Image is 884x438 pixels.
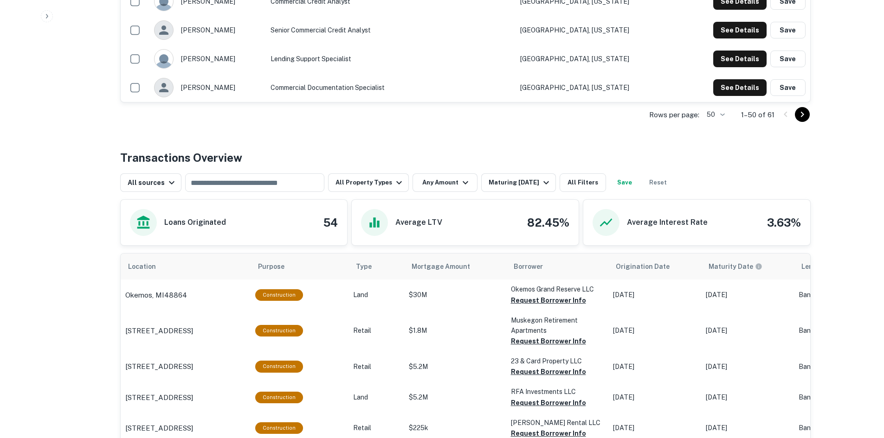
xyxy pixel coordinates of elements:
[125,361,193,372] p: [STREET_ADDRESS]
[613,362,697,372] p: [DATE]
[610,173,639,192] button: Save your search to get updates of matches that match your search criteria.
[709,261,774,272] span: Maturity dates displayed may be estimated. Please contact the lender for the most accurate maturi...
[125,423,246,434] a: [STREET_ADDRESS]
[125,423,193,434] p: [STREET_ADDRESS]
[613,290,697,300] p: [DATE]
[770,22,806,38] button: Save
[155,50,173,68] img: 9c8pery4andzj6ohjkjp54ma2
[125,361,246,372] a: [STREET_ADDRESS]
[770,51,806,67] button: Save
[706,290,789,300] p: [DATE]
[516,73,704,102] td: [GEOGRAPHIC_DATA], [US_STATE]
[709,261,762,272] div: Maturity dates displayed may be estimated. Please contact the lender for the most accurate maturi...
[489,177,552,188] div: Maturing [DATE]
[353,326,400,336] p: Retail
[511,284,604,294] p: Okemos Grand Reserve LLC
[353,290,400,300] p: Land
[701,254,794,279] th: Maturity dates displayed may be estimated. Please contact the lender for the most accurate maturi...
[409,423,502,433] p: $225k
[266,16,516,44] td: Senior Commercial Credit Analyst
[616,261,682,272] span: Origination Date
[511,366,586,377] button: Request Borrower Info
[255,422,303,434] div: This loan purpose was for construction
[799,326,873,336] p: Bank
[125,325,246,336] a: [STREET_ADDRESS]
[353,393,400,402] p: Land
[409,290,502,300] p: $30M
[511,356,604,366] p: 23 & Card Property LLC
[613,393,697,402] p: [DATE]
[613,326,697,336] p: [DATE]
[323,214,338,231] h4: 54
[121,254,251,279] th: Location
[255,289,303,301] div: This loan purpose was for construction
[353,362,400,372] p: Retail
[511,387,604,397] p: RFA Investments LLC
[643,173,673,192] button: Reset
[255,325,303,336] div: This loan purpose was for construction
[409,362,502,372] p: $5.2M
[511,315,604,336] p: Muskegon Retirement Apartments
[125,392,246,403] a: [STREET_ADDRESS]
[511,336,586,347] button: Request Borrower Info
[258,261,297,272] span: Purpose
[649,109,699,121] p: Rows per page:
[412,261,482,272] span: Mortgage Amount
[608,254,701,279] th: Origination Date
[706,423,789,433] p: [DATE]
[713,22,767,38] button: See Details
[128,261,168,272] span: Location
[767,214,801,231] h4: 3.63%
[154,49,261,69] div: [PERSON_NAME]
[251,254,348,279] th: Purpose
[706,362,789,372] p: [DATE]
[514,261,543,272] span: Borrower
[348,254,404,279] th: Type
[627,217,708,228] h6: Average Interest Rate
[794,254,878,279] th: Lender Type
[413,173,477,192] button: Any Amount
[527,214,569,231] h4: 82.45%
[125,290,246,301] a: Okemos, MI48864
[125,392,193,403] p: [STREET_ADDRESS]
[770,79,806,96] button: Save
[395,217,442,228] h6: Average LTV
[799,423,873,433] p: Bank
[409,326,502,336] p: $1.8M
[713,79,767,96] button: See Details
[125,325,193,336] p: [STREET_ADDRESS]
[266,73,516,102] td: Commercial Documentation Specialist
[409,393,502,402] p: $5.2M
[255,392,303,403] div: This loan purpose was for construction
[741,109,774,121] p: 1–50 of 61
[799,362,873,372] p: Bank
[799,393,873,402] p: Bank
[328,173,409,192] button: All Property Types
[516,16,704,44] td: [GEOGRAPHIC_DATA], [US_STATE]
[713,51,767,67] button: See Details
[703,108,726,121] div: 50
[164,217,226,228] h6: Loans Originated
[120,149,242,166] h4: Transactions Overview
[125,290,187,301] p: Okemos, MI48864
[511,397,586,408] button: Request Borrower Info
[120,173,181,192] button: All sources
[356,261,384,272] span: Type
[706,393,789,402] p: [DATE]
[801,261,841,272] span: Lender Type
[154,20,261,40] div: [PERSON_NAME]
[255,361,303,372] div: This loan purpose was for construction
[511,418,604,428] p: [PERSON_NAME] Rental LLC
[613,423,697,433] p: [DATE]
[353,423,400,433] p: Retail
[516,44,704,73] td: [GEOGRAPHIC_DATA], [US_STATE]
[799,290,873,300] p: Bank
[481,173,556,192] button: Maturing [DATE]
[709,261,753,272] h6: Maturity Date
[266,44,516,73] td: Lending Support Specialist
[795,107,810,122] button: Go to next page
[706,326,789,336] p: [DATE]
[154,78,261,97] div: [PERSON_NAME]
[838,364,884,408] iframe: Chat Widget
